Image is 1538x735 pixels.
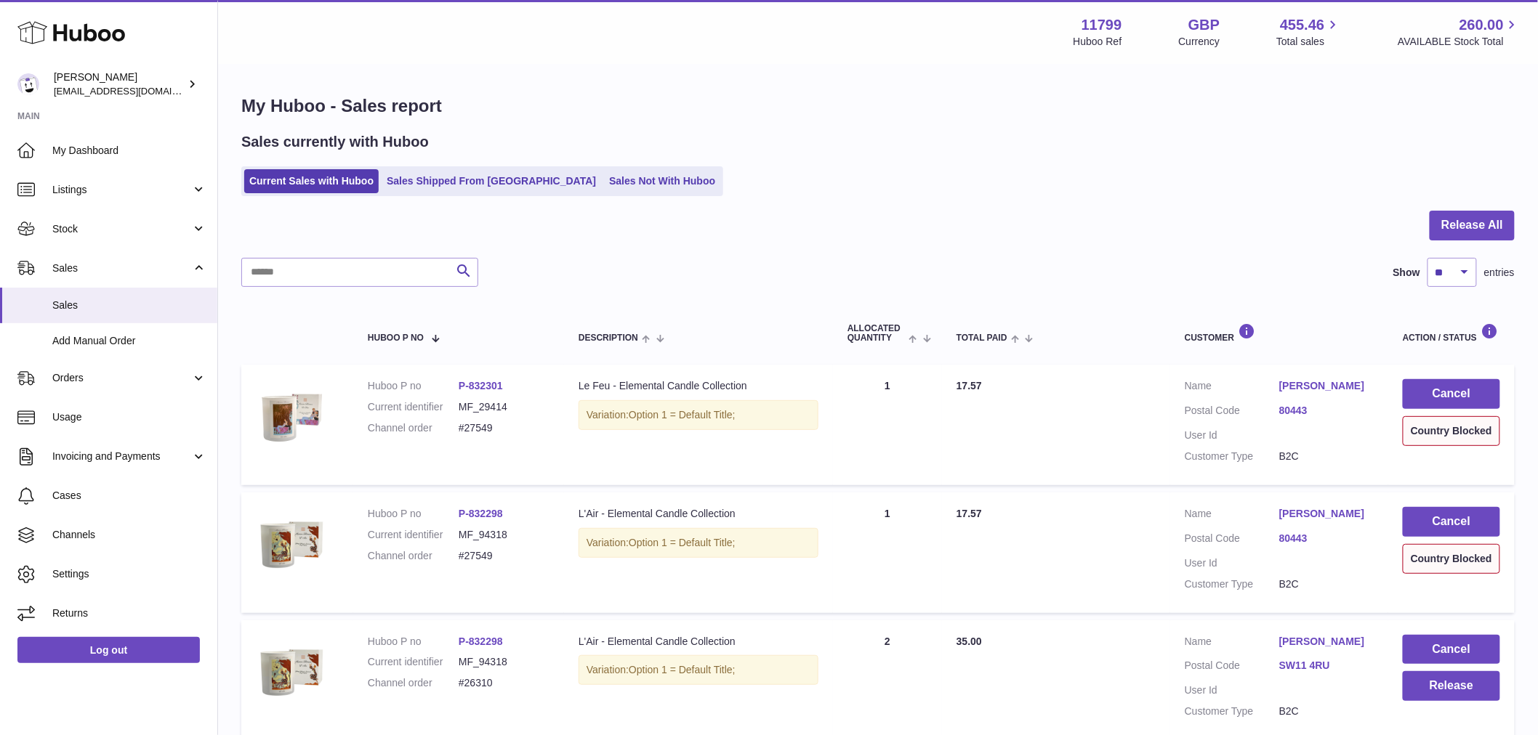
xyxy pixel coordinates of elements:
div: Country Blocked [1403,416,1500,446]
img: 2-4.png [256,635,329,707]
dt: Current identifier [368,400,459,414]
span: Cases [52,489,206,503]
div: Currency [1179,35,1220,49]
button: Cancel [1403,635,1500,665]
div: Variation: [579,655,818,685]
span: Total paid [957,333,1007,343]
span: AVAILABLE Stock Total [1398,35,1521,49]
button: Release All [1430,211,1515,240]
a: 260.00 AVAILABLE Stock Total [1398,15,1521,49]
dt: Name [1185,635,1279,652]
dt: Huboo P no [368,507,459,521]
span: Sales [52,299,206,312]
dd: #27549 [459,421,549,435]
dt: Customer Type [1185,450,1279,463]
span: 260.00 [1460,15,1504,35]
dt: Current identifier [368,655,459,669]
div: [PERSON_NAME] [54,70,185,98]
a: [PERSON_NAME] [1279,507,1374,521]
span: [EMAIL_ADDRESS][DOMAIN_NAME] [54,85,214,97]
a: [PERSON_NAME] [1279,379,1374,393]
span: Option 1 = Default Title; [629,664,736,675]
a: Sales Not With Huboo [604,169,720,193]
dt: User Id [1185,683,1279,697]
dt: Postal Code [1185,532,1279,549]
dd: B2C [1279,577,1374,591]
dt: User Id [1185,556,1279,570]
span: Add Manual Order [52,334,206,348]
a: 80443 [1279,532,1374,545]
span: Sales [52,261,191,275]
span: My Dashboard [52,144,206,158]
img: candle-product-pics-6.png [256,379,329,452]
dt: Customer Type [1185,577,1279,591]
a: P-832298 [459,635,503,647]
a: [PERSON_NAME] [1279,635,1374,649]
a: Sales Shipped From [GEOGRAPHIC_DATA] [382,169,601,193]
span: Channels [52,528,206,542]
dt: Customer Type [1185,704,1279,718]
dt: Channel order [368,676,459,690]
span: 17.57 [957,380,982,391]
div: L'Air - Elemental Candle Collection [579,507,818,521]
span: 455.46 [1280,15,1324,35]
a: P-832298 [459,508,503,519]
div: Huboo Ref [1074,35,1122,49]
a: SW11 4RU [1279,659,1374,673]
strong: GBP [1188,15,1220,35]
div: Country Blocked [1403,544,1500,574]
a: 80443 [1279,404,1374,418]
span: Returns [52,606,206,620]
span: Stock [52,222,191,236]
button: Cancel [1403,507,1500,537]
a: Log out [17,637,200,663]
dd: #27549 [459,549,549,563]
img: 2-4.png [256,507,329,580]
span: 35.00 [957,635,982,647]
dt: Name [1185,507,1279,524]
span: Huboo P no [368,333,424,343]
dt: Name [1185,379,1279,397]
strong: 11799 [1082,15,1122,35]
h1: My Huboo - Sales report [241,94,1515,118]
dd: MF_94318 [459,528,549,542]
div: L'Air - Elemental Candle Collection [579,635,818,649]
div: Action / Status [1403,323,1500,343]
span: entries [1484,266,1515,280]
dt: Huboo P no [368,379,459,393]
dt: Channel order [368,421,459,435]
a: Current Sales with Huboo [244,169,379,193]
span: Total sales [1276,35,1341,49]
dd: #26310 [459,676,549,690]
dd: B2C [1279,450,1374,463]
button: Cancel [1403,379,1500,409]
dt: Current identifier [368,528,459,542]
div: Variation: [579,400,818,430]
button: Release [1403,671,1500,701]
dd: MF_94318 [459,655,549,669]
span: Settings [52,567,206,581]
dt: Postal Code [1185,404,1279,421]
div: Customer [1185,323,1374,343]
dt: Huboo P no [368,635,459,649]
span: Option 1 = Default Title; [629,537,736,548]
dt: User Id [1185,429,1279,442]
dd: B2C [1279,704,1374,718]
div: Le Feu - Elemental Candle Collection [579,379,818,393]
span: Description [579,333,638,343]
span: ALLOCATED Quantity [847,324,905,343]
img: internalAdmin-11799@internal.huboo.com [17,73,39,95]
a: 455.46 Total sales [1276,15,1341,49]
span: Invoicing and Payments [52,450,191,463]
span: 17.57 [957,508,982,519]
div: Variation: [579,528,818,558]
dd: MF_29414 [459,400,549,414]
dt: Postal Code [1185,659,1279,676]
td: 1 [833,492,942,613]
span: Listings [52,183,191,197]
h2: Sales currently with Huboo [241,132,429,152]
label: Show [1393,266,1420,280]
dt: Channel order [368,549,459,563]
span: Usage [52,410,206,424]
span: Orders [52,371,191,385]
